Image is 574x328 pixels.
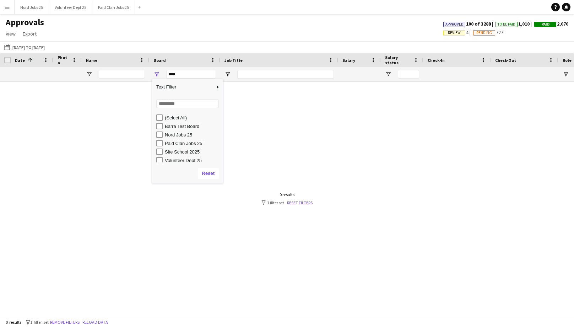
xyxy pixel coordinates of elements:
[152,113,223,165] div: Filter List
[448,31,461,35] span: Review
[15,58,25,63] span: Date
[476,31,492,35] span: Pending
[385,55,411,65] span: Salary status
[237,70,334,79] input: Job Title Filter Input
[58,55,69,65] span: Photo
[496,21,534,27] span: 1,010
[261,200,313,205] div: 1 filter set
[99,70,145,79] input: Name Filter Input
[445,22,464,27] span: Approved
[81,318,109,326] button: Reload data
[92,0,135,14] button: Paid Clan Jobs 25
[165,149,221,155] div: Site School 2025
[385,71,391,77] button: Open Filter Menu
[6,31,16,37] span: View
[495,58,516,63] span: Check-Out
[165,141,221,146] div: Paid Clan Jobs 25
[498,22,515,27] span: To Be Paid
[152,79,223,183] div: Column Filter
[4,57,11,64] input: Column with Header Selection
[153,58,166,63] span: Board
[261,192,313,197] div: 0 results
[428,58,445,63] span: Check-In
[443,21,496,27] span: 100 of 3288
[563,58,572,63] span: Role
[3,29,18,38] a: View
[541,22,549,27] span: Paid
[287,200,313,205] a: Reset filters
[20,29,39,38] a: Export
[473,29,503,36] span: 727
[49,318,81,326] button: Remove filters
[165,132,221,138] div: Nord Jobs 25
[534,21,568,27] span: 2,070
[15,0,49,14] button: Nord Jobs 25
[443,29,473,36] span: 4
[23,31,37,37] span: Export
[86,58,97,63] span: Name
[165,158,221,163] div: Volunteer Dept 25
[156,100,219,108] input: Search filter values
[165,124,221,129] div: Barra Test Board
[165,115,221,120] div: (Select All)
[49,0,92,14] button: Volunteer Dept 25
[342,58,355,63] span: Salary
[563,71,569,77] button: Open Filter Menu
[152,81,215,93] span: Text Filter
[224,58,243,63] span: Job Title
[30,319,49,325] span: 1 filter set
[153,71,160,77] button: Open Filter Menu
[224,71,231,77] button: Open Filter Menu
[198,168,219,179] button: Reset
[398,70,419,79] input: Salary status Filter Input
[3,43,46,52] button: [DATE] to [DATE]
[86,71,92,77] button: Open Filter Menu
